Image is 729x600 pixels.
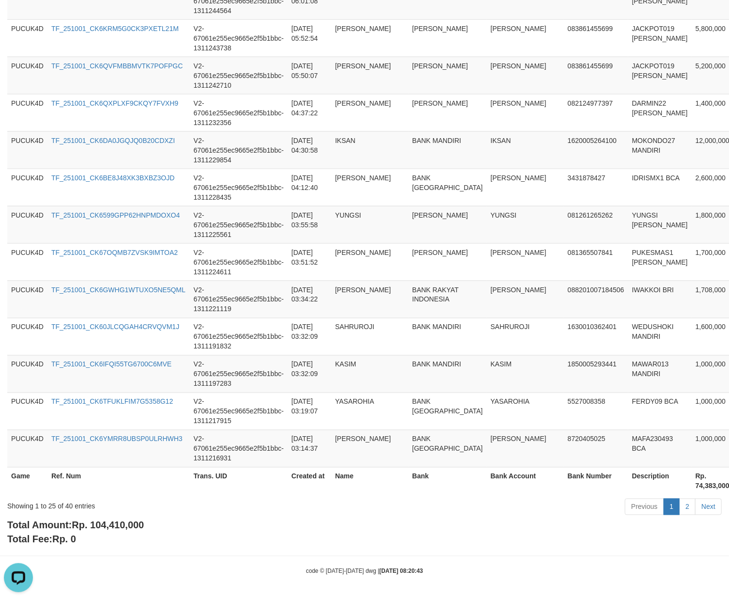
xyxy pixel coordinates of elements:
[288,19,331,57] td: [DATE] 05:52:54
[408,19,487,57] td: [PERSON_NAME]
[51,174,174,182] a: TF_251001_CK6BE8J48XK3BXBZ3OJD
[628,169,692,206] td: IDRISMX1 BCA
[408,57,487,94] td: [PERSON_NAME]
[487,94,564,131] td: [PERSON_NAME]
[625,499,664,515] a: Previous
[408,94,487,131] td: [PERSON_NAME]
[288,57,331,94] td: [DATE] 05:50:07
[408,281,487,318] td: BANK RAKYAT INDONESIA
[190,318,288,355] td: V2-67061e255ec9665e2f5b1bbc-1311191832
[379,568,423,575] strong: [DATE] 08:20:43
[288,206,331,243] td: [DATE] 03:55:58
[487,131,564,169] td: IKSAN
[331,318,408,355] td: SAHRUROJI
[628,281,692,318] td: IWAKKOI BRI
[679,499,696,515] a: 2
[190,131,288,169] td: V2-67061e255ec9665e2f5b1bbc-1311229854
[7,131,47,169] td: PUCUK4D
[288,467,331,495] th: Created at
[7,520,144,531] b: Total Amount:
[7,169,47,206] td: PUCUK4D
[7,430,47,467] td: PUCUK4D
[331,243,408,281] td: [PERSON_NAME]
[487,243,564,281] td: [PERSON_NAME]
[190,19,288,57] td: V2-67061e255ec9665e2f5b1bbc-1311243738
[408,131,487,169] td: BANK MANDIRI
[564,19,628,57] td: 083861455699
[487,19,564,57] td: [PERSON_NAME]
[564,206,628,243] td: 081261265262
[51,211,180,219] a: TF_251001_CK6599GPP62HNPMDOXO4
[564,393,628,430] td: 5527008358
[628,19,692,57] td: JACKPOT019 [PERSON_NAME]
[408,393,487,430] td: BANK [GEOGRAPHIC_DATA]
[7,57,47,94] td: PUCUK4D
[331,206,408,243] td: YUNGSI
[331,393,408,430] td: YASAROHIA
[664,499,680,515] a: 1
[190,57,288,94] td: V2-67061e255ec9665e2f5b1bbc-1311242710
[288,318,331,355] td: [DATE] 03:32:09
[408,206,487,243] td: [PERSON_NAME]
[51,62,183,70] a: TF_251001_CK6QVFMBBMVTK7POFPGC
[408,318,487,355] td: BANK MANDIRI
[7,393,47,430] td: PUCUK4D
[4,4,33,33] button: Open LiveChat chat widget
[52,534,76,545] span: Rp. 0
[331,94,408,131] td: [PERSON_NAME]
[306,568,423,575] small: code © [DATE]-[DATE] dwg |
[564,430,628,467] td: 8720405025
[487,467,564,495] th: Bank Account
[51,249,178,256] a: TF_251001_CK67OQMB7ZVSK9IMTOA2
[331,57,408,94] td: [PERSON_NAME]
[564,355,628,393] td: 1850005293441
[51,286,186,294] a: TF_251001_CK6GWHG1WTUXO5NE5QML
[7,318,47,355] td: PUCUK4D
[331,169,408,206] td: [PERSON_NAME]
[487,206,564,243] td: YUNGSI
[51,25,179,32] a: TF_251001_CK6KRM5G0CK3PXETL21M
[564,467,628,495] th: Bank Number
[288,281,331,318] td: [DATE] 03:34:22
[628,206,692,243] td: YUNGSI [PERSON_NAME]
[288,355,331,393] td: [DATE] 03:32:09
[288,169,331,206] td: [DATE] 04:12:40
[628,430,692,467] td: MAFA230493 BCA
[190,169,288,206] td: V2-67061e255ec9665e2f5b1bbc-1311228435
[408,430,487,467] td: BANK [GEOGRAPHIC_DATA]
[7,94,47,131] td: PUCUK4D
[628,94,692,131] td: DARMIN22 [PERSON_NAME]
[408,355,487,393] td: BANK MANDIRI
[288,131,331,169] td: [DATE] 04:30:58
[190,393,288,430] td: V2-67061e255ec9665e2f5b1bbc-1311217915
[190,430,288,467] td: V2-67061e255ec9665e2f5b1bbc-1311216931
[51,323,179,331] a: TF_251001_CK60JLCQGAH4CRVQVM1J
[7,243,47,281] td: PUCUK4D
[487,318,564,355] td: SAHRUROJI
[564,94,628,131] td: 082124977397
[628,131,692,169] td: MOKONDO27 MANDIRI
[564,243,628,281] td: 081365507841
[72,520,144,531] span: Rp. 104,410,000
[564,57,628,94] td: 083861455699
[51,99,178,107] a: TF_251001_CK6QXPLXF9CKQY7FVXH9
[487,355,564,393] td: KASIM
[564,318,628,355] td: 1630010362401
[628,355,692,393] td: MAWAR013 MANDIRI
[7,206,47,243] td: PUCUK4D
[487,57,564,94] td: [PERSON_NAME]
[331,131,408,169] td: IKSAN
[628,467,692,495] th: Description
[564,131,628,169] td: 1620005264100
[331,430,408,467] td: [PERSON_NAME]
[564,281,628,318] td: 088201007184506
[7,355,47,393] td: PUCUK4D
[190,94,288,131] td: V2-67061e255ec9665e2f5b1bbc-1311232356
[51,361,171,368] a: TF_251001_CK6IFQI55TG6700C6MVE
[331,467,408,495] th: Name
[51,435,183,443] a: TF_251001_CK6YMRR8UBSP0ULRHWH3
[408,467,487,495] th: Bank
[190,206,288,243] td: V2-67061e255ec9665e2f5b1bbc-1311225561
[408,169,487,206] td: BANK [GEOGRAPHIC_DATA]
[288,430,331,467] td: [DATE] 03:14:37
